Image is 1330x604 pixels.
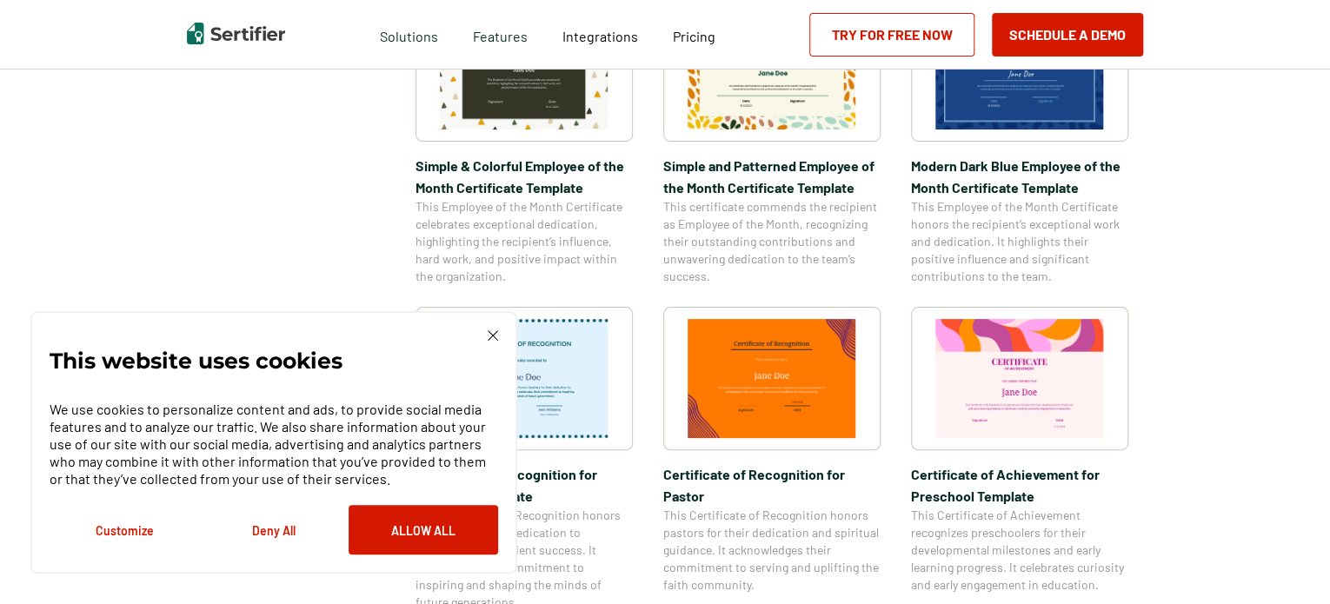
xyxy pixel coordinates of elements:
[380,23,438,45] span: Solutions
[663,155,881,198] span: Simple and Patterned Employee of the Month Certificate Template
[673,28,715,44] span: Pricing
[911,463,1128,507] span: Certificate of Achievement for Preschool Template
[935,319,1104,438] img: Certificate of Achievement for Preschool Template
[809,13,974,56] a: Try for Free Now
[673,23,715,45] a: Pricing
[416,155,633,198] span: Simple & Colorful Employee of the Month Certificate Template
[50,401,498,488] p: We use cookies to personalize content and ads, to provide social media features and to analyze ou...
[992,13,1143,56] button: Schedule a Demo
[663,463,881,507] span: Certificate of Recognition for Pastor
[911,198,1128,285] span: This Employee of the Month Certificate honors the recipient’s exceptional work and dedication. It...
[935,10,1104,129] img: Modern Dark Blue Employee of the Month Certificate Template
[473,23,528,45] span: Features
[50,352,342,369] p: This website uses cookies
[911,507,1128,594] span: This Certificate of Achievement recognizes preschoolers for their developmental milestones and ea...
[187,23,285,44] img: Sertifier | Digital Credentialing Platform
[440,319,608,438] img: Certificate of Recognition for Teachers Template
[562,23,638,45] a: Integrations
[688,319,856,438] img: Certificate of Recognition for Pastor
[440,10,608,129] img: Simple & Colorful Employee of the Month Certificate Template
[416,463,633,507] span: Certificate of Recognition for Teachers Template
[50,505,199,554] button: Customize
[562,28,638,44] span: Integrations
[349,505,498,554] button: Allow All
[416,198,633,285] span: This Employee of the Month Certificate celebrates exceptional dedication, highlighting the recipi...
[911,155,1128,198] span: Modern Dark Blue Employee of the Month Certificate Template
[663,507,881,594] span: This Certificate of Recognition honors pastors for their dedication and spiritual guidance. It ac...
[663,198,881,285] span: This certificate commends the recipient as Employee of the Month, recognizing their outstanding c...
[488,330,498,341] img: Cookie Popup Close
[688,10,856,129] img: Simple and Patterned Employee of the Month Certificate Template
[199,505,349,554] button: Deny All
[1243,521,1330,604] iframe: Chat Widget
